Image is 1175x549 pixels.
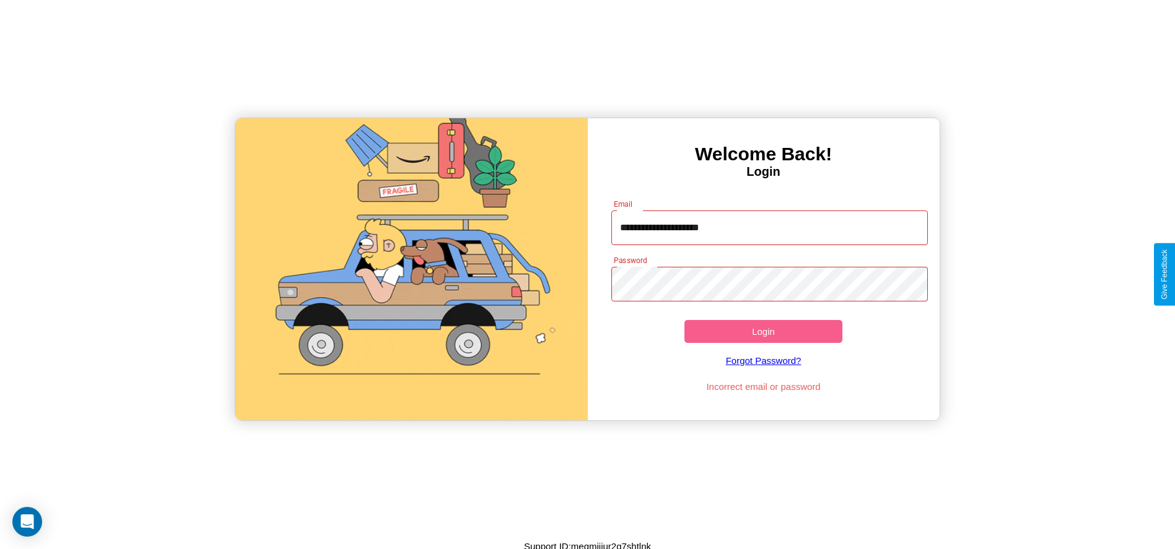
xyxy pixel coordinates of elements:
p: Incorrect email or password [605,378,922,395]
img: gif [235,118,587,420]
h4: Login [588,165,940,179]
label: Email [614,199,633,209]
h3: Welcome Back! [588,144,940,165]
a: Forgot Password? [605,343,922,378]
div: Give Feedback [1160,249,1169,300]
label: Password [614,255,647,266]
div: Open Intercom Messenger [12,507,42,537]
button: Login [684,320,843,343]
